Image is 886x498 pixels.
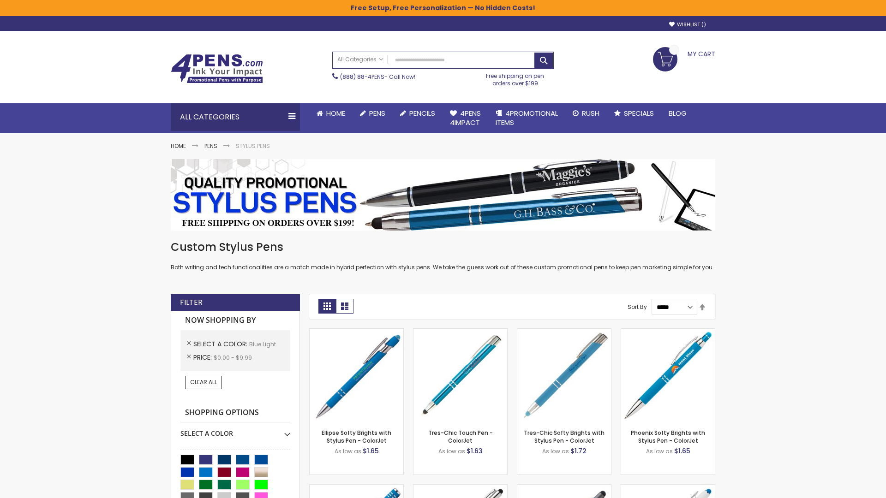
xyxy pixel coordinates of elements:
[413,329,507,422] img: Tres-Chic Touch Pen - ColorJet-Blue - Light
[524,429,605,444] a: Tres-Chic Softy Brights with Stylus Pen - ColorJet
[180,297,203,308] strong: Filter
[393,103,443,124] a: Pencils
[340,73,415,81] span: - Call Now!
[180,311,290,330] strong: Now Shopping by
[570,446,587,456] span: $1.72
[204,142,217,150] a: Pens
[171,142,186,150] a: Home
[249,340,276,348] span: Blue Light
[171,159,715,231] img: Stylus Pens
[646,447,673,455] span: As low as
[180,422,290,438] div: Select A Color
[674,446,690,456] span: $1.65
[340,73,384,81] a: (888) 88-4PENS
[326,108,345,118] span: Home
[565,103,607,124] a: Rush
[409,108,435,118] span: Pencils
[171,240,715,255] h1: Custom Stylus Pens
[310,484,403,492] a: Marin Softy Stylus Pen - ColorJet Imprint-Blue - Light
[322,429,391,444] a: Ellipse Softy Brights with Stylus Pen - ColorJet
[443,103,488,133] a: 4Pens4impact
[450,108,481,127] span: 4Pens 4impact
[171,103,300,131] div: All Categories
[496,108,558,127] span: 4PROMOTIONAL ITEMS
[621,484,715,492] a: Ellipse Softy White Barrel Metal Pen with Stylus Pen - ColorJet-Blue - Light
[413,328,507,336] a: Tres-Chic Touch Pen - ColorJet-Blue - Light
[669,108,687,118] span: Blog
[413,484,507,492] a: Tres-Chic with Stylus Metal Pen - LaserMax-Blue - Light
[236,142,270,150] strong: Stylus Pens
[337,56,383,63] span: All Categories
[171,54,263,83] img: 4Pens Custom Pens and Promotional Products
[467,446,483,456] span: $1.63
[488,103,565,133] a: 4PROMOTIONALITEMS
[318,299,336,314] strong: Grid
[190,378,217,386] span: Clear All
[661,103,694,124] a: Blog
[333,52,388,67] a: All Categories
[542,447,569,455] span: As low as
[517,328,611,336] a: Tres-Chic Softy Brights with Stylus Pen - ColorJet-Blue - Light
[621,328,715,336] a: Phoenix Softy Brights with Stylus Pen - ColorJet-Blue - Light
[214,354,252,362] span: $0.00 - $9.99
[582,108,599,118] span: Rush
[310,328,403,336] a: Ellipse Softy Brights with Stylus Pen - ColorJet-Blue - Light
[669,21,706,28] a: Wishlist
[607,103,661,124] a: Specials
[628,303,647,311] label: Sort By
[428,429,493,444] a: Tres-Chic Touch Pen - ColorJet
[309,103,353,124] a: Home
[517,484,611,492] a: Bowie Softy with Stylus Pen - Laser-Blue Light
[624,108,654,118] span: Specials
[621,329,715,422] img: Phoenix Softy Brights with Stylus Pen - ColorJet-Blue - Light
[631,429,705,444] a: Phoenix Softy Brights with Stylus Pen - ColorJet
[171,240,715,272] div: Both writing and tech functionalities are a match made in hybrid perfection with stylus pens. We ...
[185,376,222,389] a: Clear All
[517,329,611,422] img: Tres-Chic Softy Brights with Stylus Pen - ColorJet-Blue - Light
[363,446,379,456] span: $1.65
[477,69,554,87] div: Free shipping on pen orders over $199
[193,353,214,362] span: Price
[335,447,361,455] span: As low as
[310,329,403,422] img: Ellipse Softy Brights with Stylus Pen - ColorJet-Blue - Light
[353,103,393,124] a: Pens
[193,339,249,349] span: Select A Color
[438,447,465,455] span: As low as
[180,403,290,423] strong: Shopping Options
[369,108,385,118] span: Pens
